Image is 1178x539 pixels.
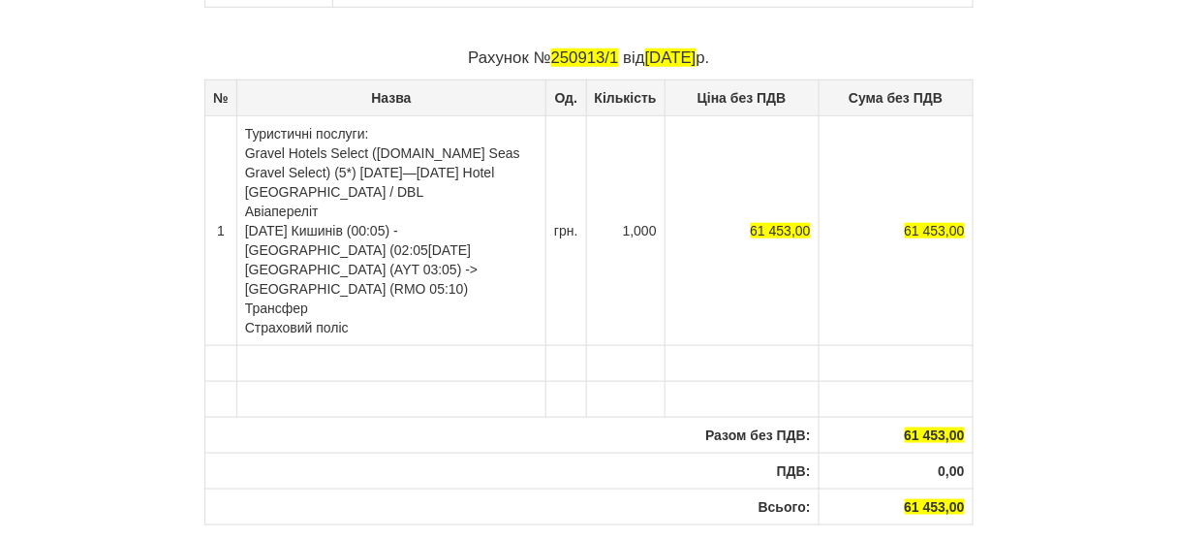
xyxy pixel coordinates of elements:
[551,48,619,67] span: 250913/1
[586,115,665,345] td: 1,000
[819,453,973,489] th: 0,00
[905,223,965,238] span: 61 453,00
[236,115,545,345] td: Туристичні послуги: Gravel Hotels Select ([DOMAIN_NAME] Seas Gravel Select) (5*) [DATE]—[DATE] Ho...
[205,115,237,345] td: 1
[546,115,587,345] td: грн.
[586,79,665,115] th: Кількість
[645,48,697,67] span: [DATE]
[205,489,820,524] th: Всього:
[751,223,811,238] span: 61 453,00
[204,47,974,70] p: Рахунок № від р.
[546,79,587,115] th: Од.
[205,79,237,115] th: №
[905,428,965,443] span: 61 453,00
[236,79,545,115] th: Назва
[665,79,819,115] th: Ціна без ПДВ
[205,453,820,489] th: ПДВ:
[905,499,965,515] span: 61 453,00
[205,417,820,453] th: Разом без ПДВ:
[819,79,973,115] th: Сума без ПДВ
